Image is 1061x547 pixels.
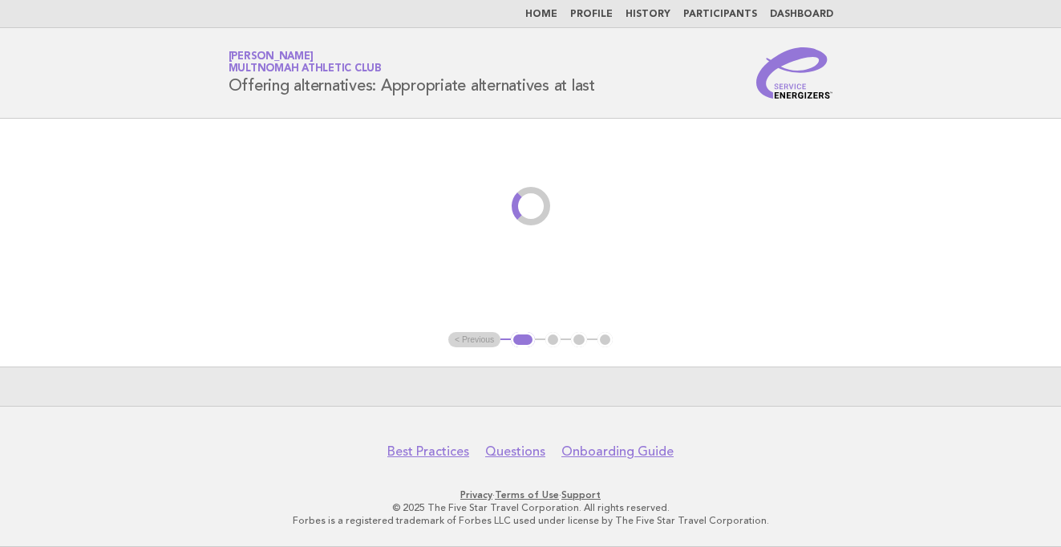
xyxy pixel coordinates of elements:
[40,488,1022,501] p: · ·
[561,489,601,500] a: Support
[387,444,469,460] a: Best Practices
[770,10,833,19] a: Dashboard
[40,514,1022,527] p: Forbes is a registered trademark of Forbes LLC used under license by The Five Star Travel Corpora...
[229,52,595,94] h1: Offering alternatives: Appropriate alternatives at last
[525,10,557,19] a: Home
[229,64,382,75] span: Multnomah Athletic Club
[756,47,833,99] img: Service Energizers
[460,489,492,500] a: Privacy
[683,10,757,19] a: Participants
[495,489,559,500] a: Terms of Use
[485,444,545,460] a: Questions
[229,51,382,74] a: [PERSON_NAME]Multnomah Athletic Club
[40,501,1022,514] p: © 2025 The Five Star Travel Corporation. All rights reserved.
[561,444,674,460] a: Onboarding Guide
[626,10,670,19] a: History
[570,10,613,19] a: Profile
